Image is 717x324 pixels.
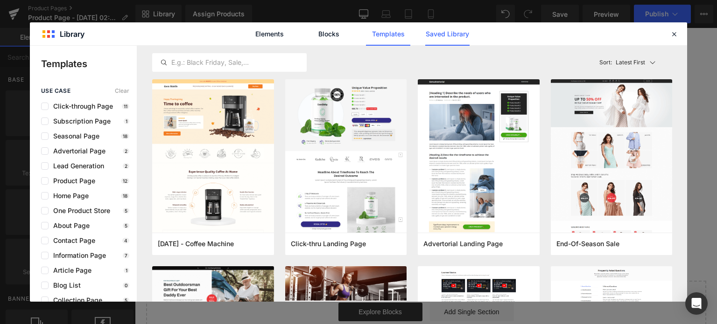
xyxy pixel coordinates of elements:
a: Saved Library [425,22,470,46]
p: 5 [123,208,129,214]
span: Home Page [49,192,89,200]
span: Clear [115,88,129,94]
p: Templates [41,57,137,71]
label: Quantity [298,109,564,120]
span: Collection Page [49,296,102,304]
p: 18 [121,193,129,199]
input: E.g.: Black Friday, Sale,... [153,57,306,68]
a: Explore Blocks [204,275,288,293]
a: Add Single Section [295,275,379,293]
span: Contact Page [49,237,95,244]
span: End-Of-Season Sale [556,240,619,248]
p: 7 [123,253,129,258]
span: Product Page [49,177,95,185]
button: Sold Out [403,144,460,165]
span: Sort: [599,59,612,66]
span: Thanksgiving - Coffee Machine [158,240,234,248]
p: 5 [123,297,129,303]
p: 1 [124,268,129,273]
p: 2 [123,163,129,169]
p: 18 [121,133,129,139]
label: Title [298,70,564,82]
img: Guggenhein® VIII™ Professional Tailor Shears, 8-Inch [71,28,231,187]
p: 1 [124,118,129,124]
span: Article Page [49,267,91,274]
p: 2 [123,148,129,154]
span: Information Page [49,252,106,259]
span: use case [41,88,70,94]
span: £39.98 [420,43,443,56]
p: 0 [123,283,129,288]
span: Subscription Page [49,117,111,125]
a: Elements [247,22,292,46]
span: Assign a product [193,27,249,36]
p: 5 [123,223,129,228]
span: Advertorial Page [49,147,105,155]
span: One Product Store [49,207,110,214]
button: Latest FirstSort:Latest First [596,53,673,72]
span: Click-thru Landing Page [291,240,366,248]
a: Templates [366,22,410,46]
a: Blocks [307,22,351,46]
p: 11 [122,103,129,109]
span: Advertorial Landing Page [423,240,503,248]
p: 4 [122,238,129,243]
span: Click-through Page [49,103,113,110]
span: and use this template to present it on live store [193,26,408,37]
div: Open Intercom Messenger [685,292,708,315]
p: 12 [121,178,129,184]
p: Latest First [616,58,645,67]
a: Guggenhein® VIII™ Professional Tailor Shears, 8-Inch [321,29,541,41]
span: Seasonal Page [49,132,99,140]
span: About Page [49,222,90,229]
span: Blog List [49,282,81,289]
span: Lead Generation [49,162,104,170]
